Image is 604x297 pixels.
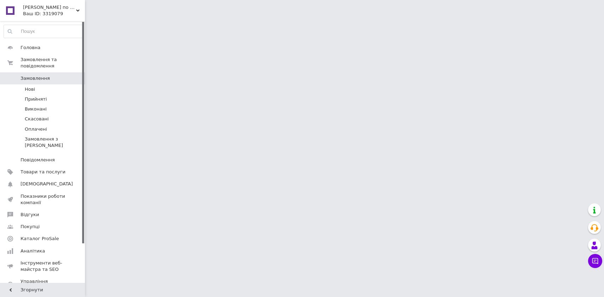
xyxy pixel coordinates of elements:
[21,181,73,187] span: [DEMOGRAPHIC_DATA]
[21,260,65,273] span: Інструменти веб-майстра та SEO
[21,193,65,206] span: Показники роботи компанії
[21,224,40,230] span: Покупці
[21,157,55,163] span: Повідомлення
[23,4,76,11] span: Malyi Картини по номерах
[25,126,47,132] span: Оплачені
[25,136,83,149] span: Замовлення з [PERSON_NAME]
[21,44,40,51] span: Головна
[21,169,65,175] span: Товари та послуги
[21,278,65,291] span: Управління сайтом
[21,248,45,254] span: Аналітика
[4,25,83,38] input: Пошук
[21,236,59,242] span: Каталог ProSale
[21,75,50,82] span: Замовлення
[21,212,39,218] span: Відгуки
[25,96,47,102] span: Прийняті
[25,116,49,122] span: Скасовані
[25,86,35,93] span: Нові
[588,254,602,268] button: Чат з покупцем
[21,57,85,69] span: Замовлення та повідомлення
[23,11,85,17] div: Ваш ID: 3319079
[25,106,47,112] span: Виконані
